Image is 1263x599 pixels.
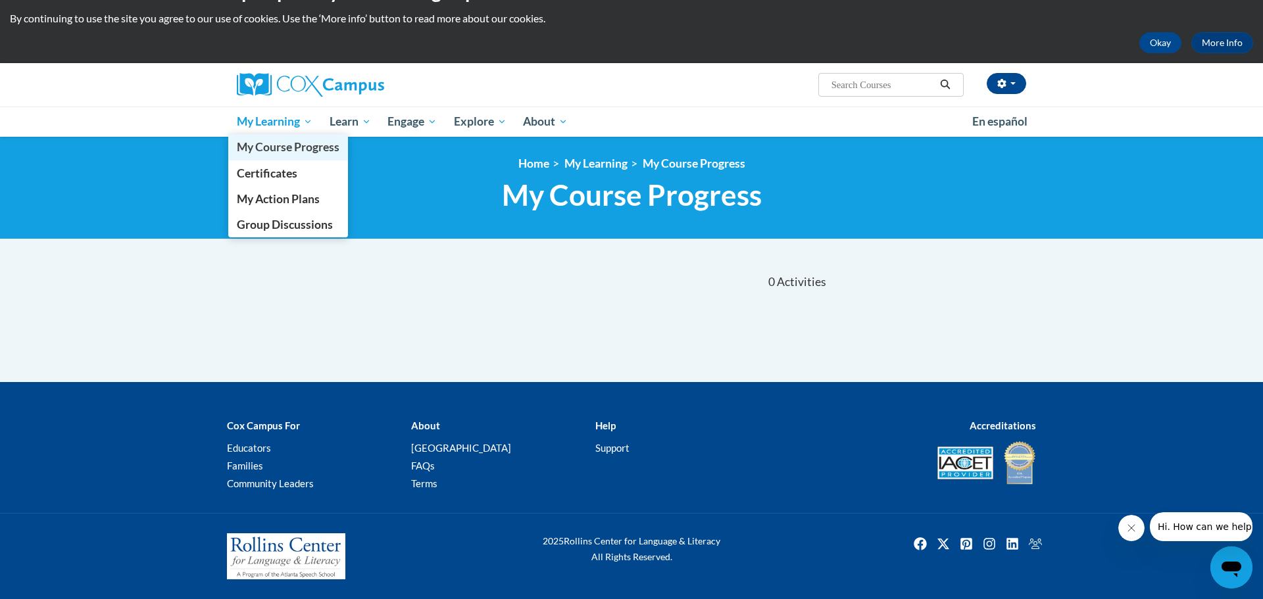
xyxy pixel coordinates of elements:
[502,178,762,212] span: My Course Progress
[237,73,384,97] img: Cox Campus
[564,156,628,170] a: My Learning
[411,442,511,454] a: [GEOGRAPHIC_DATA]
[379,107,445,137] a: Engage
[1002,533,1023,554] img: LinkedIn icon
[237,140,339,154] span: My Course Progress
[228,107,321,137] a: My Learning
[956,533,977,554] a: Pinterest
[237,114,312,130] span: My Learning
[933,533,954,554] a: Twitter
[972,114,1028,128] span: En español
[543,535,564,546] span: 2025
[227,460,263,471] a: Families
[8,9,107,20] span: Hi. How can we help?
[217,107,1046,137] div: Main menu
[387,114,437,130] span: Engage
[454,114,507,130] span: Explore
[227,533,345,579] img: Rollins Center for Language & Literacy - A Program of the Atlanta Speech School
[515,107,577,137] a: About
[227,442,271,454] a: Educators
[411,460,435,471] a: FAQs
[768,275,775,289] span: 0
[228,134,348,160] a: My Course Progress
[518,156,549,170] a: Home
[1025,533,1046,554] a: Facebook Group
[937,446,993,479] img: Accredited IACET® Provider
[10,11,1253,26] p: By continuing to use the site you agree to our use of cookies. Use the ‘More info’ button to read...
[1002,533,1023,554] a: Linkedin
[228,160,348,186] a: Certificates
[777,275,826,289] span: Activities
[1210,546,1252,588] iframe: Button to launch messaging window
[964,108,1036,135] a: En español
[237,73,487,97] a: Cox Campus
[228,186,348,212] a: My Action Plans
[933,533,954,554] img: Twitter icon
[321,107,380,137] a: Learn
[237,166,297,180] span: Certificates
[979,533,1000,554] a: Instagram
[1191,32,1253,53] a: More Info
[935,77,955,93] button: Search
[910,533,931,554] a: Facebook
[237,218,333,231] span: Group Discussions
[493,533,770,565] div: Rollins Center for Language & Literacy All Rights Reserved.
[643,156,745,170] a: My Course Progress
[523,114,568,130] span: About
[227,477,314,489] a: Community Leaders
[227,419,300,431] b: Cox Campus For
[1003,440,1036,486] img: IDA® Accredited
[595,442,630,454] a: Support
[228,212,348,237] a: Group Discussions
[237,192,320,206] span: My Action Plans
[1118,515,1145,541] iframe: Close message
[445,107,515,137] a: Explore
[1150,512,1252,541] iframe: Message from company
[411,477,437,489] a: Terms
[956,533,977,554] img: Pinterest icon
[979,533,1000,554] img: Instagram icon
[411,419,440,431] b: About
[595,419,616,431] b: Help
[1139,32,1181,53] button: Okay
[970,419,1036,431] b: Accreditations
[830,77,935,93] input: Search Courses
[1025,533,1046,554] img: Facebook group icon
[987,73,1026,94] button: Account Settings
[330,114,371,130] span: Learn
[910,533,931,554] img: Facebook icon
